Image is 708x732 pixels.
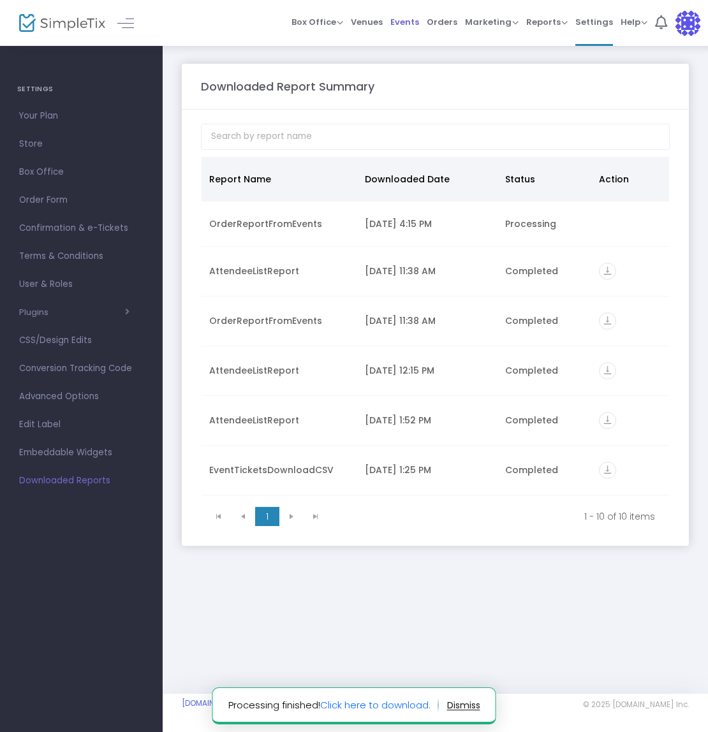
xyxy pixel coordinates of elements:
i: vertical_align_bottom [599,462,616,479]
span: Terms & Conditions [19,248,144,265]
a: vertical_align_bottom [599,316,616,329]
a: vertical_align_bottom [599,465,616,478]
th: Action [591,157,669,201]
div: AttendeeListReport [209,265,350,277]
span: © 2025 [DOMAIN_NAME] Inc. [583,699,689,710]
span: Box Office [19,164,144,180]
div: Processing [505,217,584,230]
div: https://go.SimpleTix.com/81ei8 [599,263,661,280]
i: vertical_align_bottom [599,412,616,429]
span: Processing finished! [228,698,439,713]
i: vertical_align_bottom [599,263,616,280]
span: Confirmation & e-Tickets [19,220,144,237]
span: Settings [575,6,613,38]
div: Completed [505,414,584,427]
div: Data table [202,157,669,501]
button: Plugins [19,307,129,318]
a: vertical_align_bottom [599,267,616,279]
div: 9/5/2025 1:25 PM [365,464,490,476]
a: Click here to download. [320,698,431,712]
div: https://go.SimpleTix.com/6v7l0 [599,462,661,479]
span: Events [390,6,419,38]
span: Embeddable Widgets [19,444,144,461]
div: https://go.SimpleTix.com/wjejx [599,362,661,379]
div: AttendeeListReport [209,414,350,427]
a: vertical_align_bottom [599,366,616,379]
div: https://go.SimpleTix.com/efhx5 [599,412,661,429]
a: vertical_align_bottom [599,416,616,428]
h4: SETTINGS [17,77,145,102]
span: Store [19,136,144,152]
input: Search by report name [201,124,670,150]
span: Conversion Tracking Code [19,360,144,377]
span: Order Form [19,192,144,209]
i: vertical_align_bottom [599,362,616,379]
div: Completed [505,364,584,377]
span: Page 1 [255,507,279,526]
div: Completed [505,464,584,476]
div: 9/16/2025 12:15 PM [365,364,490,377]
a: [DOMAIN_NAME] [182,698,244,708]
span: Box Office [291,16,343,28]
span: Advanced Options [19,388,144,405]
div: EventTicketsDownloadCSV [209,464,350,476]
span: Marketing [465,16,519,28]
th: Downloaded Date [357,157,498,201]
button: dismiss [447,695,480,715]
div: https://go.SimpleTix.com/1a1a3 [599,312,661,330]
div: 9/5/2025 1:52 PM [365,414,490,427]
th: Report Name [202,157,357,201]
span: CSS/Design Edits [19,332,144,349]
div: OrderReportFromEvents [209,217,350,230]
div: 9/21/2025 4:15 PM [365,217,490,230]
span: Edit Label [19,416,144,433]
span: Help [621,16,647,28]
span: Reports [526,16,568,28]
div: AttendeeListReport [209,364,350,377]
th: Status [498,157,591,201]
span: Your Plan [19,108,144,124]
span: User & Roles [19,276,144,293]
kendo-pager-info: 1 - 10 of 10 items [337,510,655,523]
i: vertical_align_bottom [599,312,616,330]
div: OrderReportFromEvents [209,314,350,327]
div: Completed [505,265,584,277]
div: 9/17/2025 11:38 AM [365,265,490,277]
span: Downloaded Reports [19,472,144,489]
div: Completed [505,314,584,327]
span: Venues [351,6,383,38]
m-panel-title: Downloaded Report Summary [201,78,374,95]
div: 9/17/2025 11:38 AM [365,314,490,327]
span: Orders [427,6,457,38]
